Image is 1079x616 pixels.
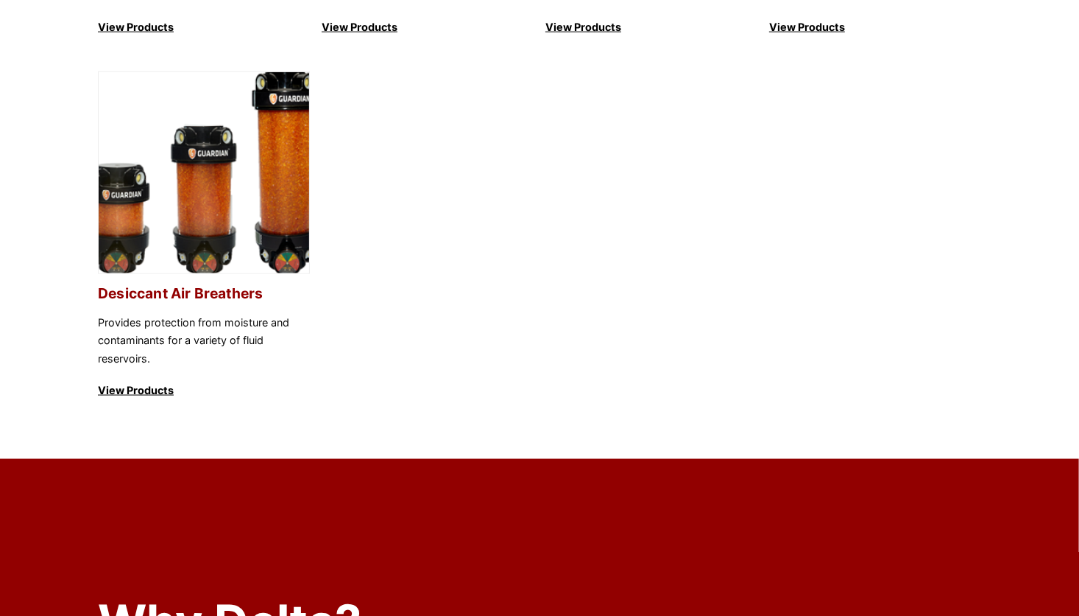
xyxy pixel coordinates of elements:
p: View Products [98,382,310,399]
h2: Desiccant Air Breathers [98,285,310,302]
p: View Products [769,18,981,36]
p: View Products [98,18,310,36]
p: View Products [545,18,757,36]
p: Provides protection from moisture and contaminants for a variety of fluid reservoirs. [98,314,310,368]
img: Desiccant Air Breathers [99,72,309,275]
p: View Products [322,18,534,36]
a: Desiccant Air Breathers Desiccant Air Breathers Provides protection from moisture and contaminant... [98,71,310,400]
